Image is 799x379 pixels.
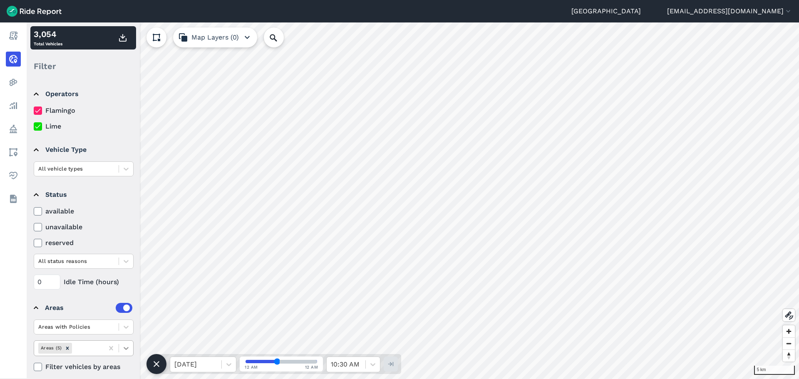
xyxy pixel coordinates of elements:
[27,22,799,379] canvas: Map
[6,75,21,90] a: Heatmaps
[34,238,134,248] label: reserved
[6,28,21,43] a: Report
[34,106,134,116] label: Flamingo
[305,364,318,370] span: 12 AM
[34,296,132,320] summary: Areas
[45,303,132,313] div: Areas
[6,191,21,206] a: Datasets
[34,28,62,48] div: Total Vehicles
[6,145,21,160] a: Areas
[6,98,21,113] a: Analyze
[34,183,132,206] summary: Status
[6,168,21,183] a: Health
[34,121,134,131] label: Lime
[667,6,792,16] button: [EMAIL_ADDRESS][DOMAIN_NAME]
[34,222,134,232] label: unavailable
[34,206,134,216] label: available
[34,28,62,40] div: 3,054
[173,27,257,47] button: Map Layers (0)
[38,343,63,353] div: Areas (5)
[34,138,132,161] summary: Vehicle Type
[264,27,297,47] input: Search Location or Vehicles
[7,6,62,17] img: Ride Report
[783,349,795,362] button: Reset bearing to north
[754,366,795,375] div: 5 km
[63,343,72,353] div: Remove Areas (5)
[34,82,132,106] summary: Operators
[34,275,134,290] div: Idle Time (hours)
[30,53,136,79] div: Filter
[6,52,21,67] a: Realtime
[783,337,795,349] button: Zoom out
[783,325,795,337] button: Zoom in
[571,6,641,16] a: [GEOGRAPHIC_DATA]
[6,121,21,136] a: Policy
[34,362,134,372] label: Filter vehicles by areas
[245,364,258,370] span: 12 AM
